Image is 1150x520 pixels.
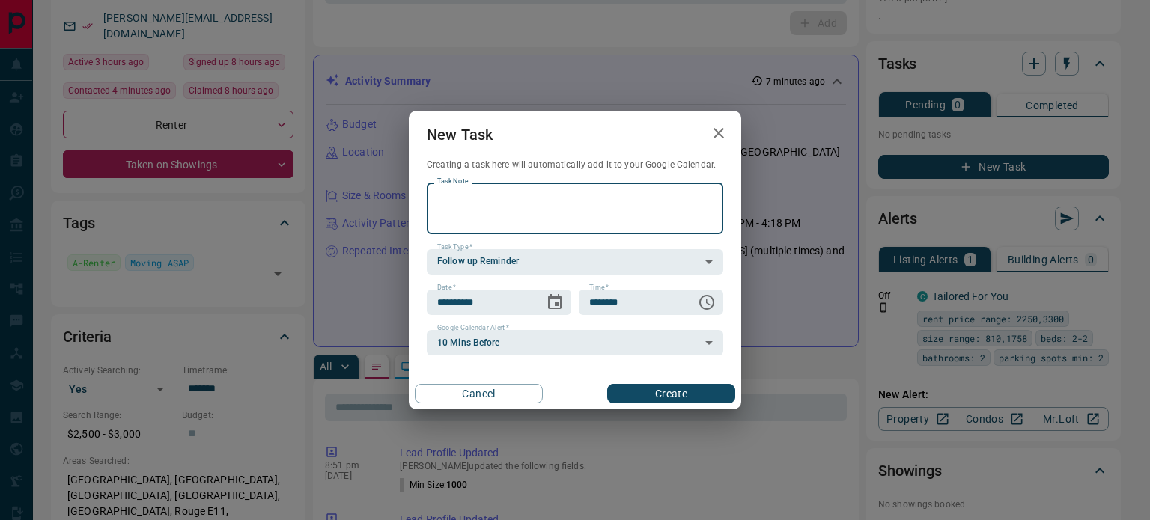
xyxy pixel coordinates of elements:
[427,159,723,171] p: Creating a task here will automatically add it to your Google Calendar.
[409,111,511,159] h2: New Task
[692,287,722,317] button: Choose time, selected time is 6:00 AM
[540,287,570,317] button: Choose date, selected date is Sep 12, 2025
[427,330,723,355] div: 10 Mins Before
[437,242,472,252] label: Task Type
[427,249,723,275] div: Follow up Reminder
[589,283,609,293] label: Time
[437,323,509,333] label: Google Calendar Alert
[415,384,543,403] button: Cancel
[607,384,735,403] button: Create
[437,177,468,186] label: Task Note
[437,283,456,293] label: Date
